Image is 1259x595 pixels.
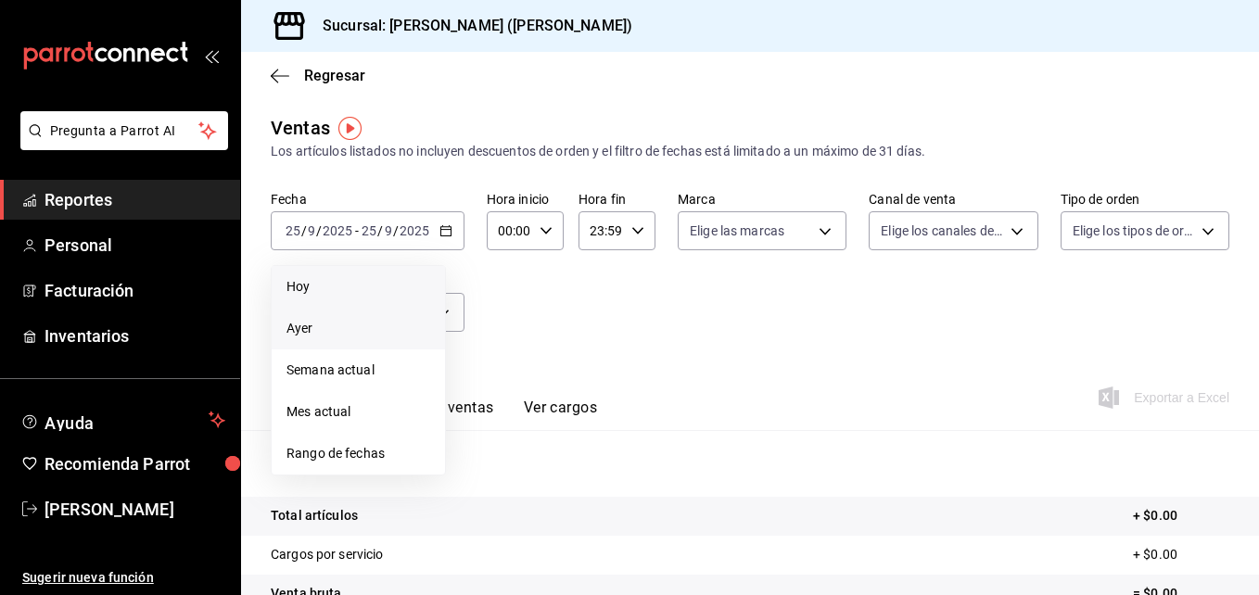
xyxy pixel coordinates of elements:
label: Fecha [271,193,464,206]
span: Elige las marcas [690,222,784,240]
span: Facturación [45,278,225,303]
p: + $0.00 [1133,506,1229,525]
a: Pregunta a Parrot AI [13,134,228,154]
input: -- [361,223,377,238]
span: Personal [45,233,225,258]
img: Tooltip marker [338,117,362,140]
span: Inventarios [45,323,225,348]
span: Pregunta a Parrot AI [50,121,199,141]
span: Elige los tipos de orden [1073,222,1195,240]
button: Ver ventas [421,399,494,430]
span: Mes actual [286,402,430,422]
button: Regresar [271,67,365,84]
span: - [355,223,359,238]
span: Elige los canales de venta [881,222,1003,240]
p: + $0.00 [1133,545,1229,564]
span: [PERSON_NAME] [45,497,225,522]
label: Hora inicio [487,193,564,206]
input: -- [384,223,393,238]
p: Total artículos [271,506,358,525]
span: / [301,223,307,238]
span: Recomienda Parrot [45,451,225,476]
p: Cargos por servicio [271,545,384,564]
label: Marca [678,193,846,206]
span: / [316,223,322,238]
span: Rango de fechas [286,444,430,463]
p: Resumen [271,452,1229,475]
h3: Sucursal: [PERSON_NAME] ([PERSON_NAME]) [308,15,632,37]
button: Ver cargos [524,399,598,430]
button: Pregunta a Parrot AI [20,111,228,150]
label: Canal de venta [869,193,1037,206]
div: navigation tabs [300,399,597,430]
input: -- [307,223,316,238]
label: Hora fin [579,193,655,206]
span: Ayer [286,319,430,338]
div: Los artículos listados no incluyen descuentos de orden y el filtro de fechas está limitado a un m... [271,142,1229,161]
button: open_drawer_menu [204,48,219,63]
span: Sugerir nueva función [22,568,225,588]
div: Ventas [271,114,330,142]
span: Hoy [286,277,430,297]
span: Reportes [45,187,225,212]
span: Semana actual [286,361,430,380]
input: -- [285,223,301,238]
span: / [393,223,399,238]
span: Regresar [304,67,365,84]
span: Ayuda [45,409,201,431]
input: ---- [399,223,430,238]
label: Tipo de orden [1061,193,1229,206]
input: ---- [322,223,353,238]
span: / [377,223,383,238]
